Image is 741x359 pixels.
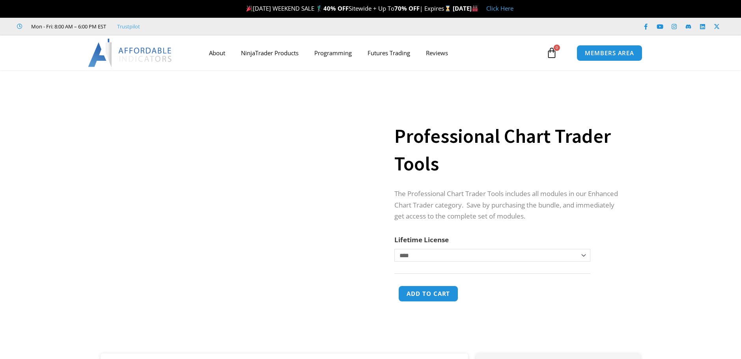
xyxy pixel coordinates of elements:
img: ⌛ [445,6,451,11]
img: 🏭 [472,6,478,11]
a: Reviews [418,44,456,62]
button: Add to cart [398,286,458,302]
a: About [201,44,233,62]
h1: Professional Chart Trader Tools [394,122,625,178]
a: NinjaTrader Products [233,44,306,62]
nav: Menu [201,44,544,62]
a: Futures Trading [360,44,418,62]
img: LogoAI | Affordable Indicators – NinjaTrader [88,39,173,67]
label: Lifetime License [394,235,449,244]
a: Programming [306,44,360,62]
p: The Professional Chart Trader Tools includes all modules in our Enhanced Chart Trader category. S... [394,188,625,223]
strong: 70% OFF [394,4,420,12]
span: MEMBERS AREA [585,50,634,56]
span: 0 [554,45,560,51]
img: 🎉 [246,6,252,11]
a: Click Here [486,4,513,12]
a: Trustpilot [117,22,140,31]
span: Mon - Fri: 8:00 AM – 6:00 PM EST [29,22,106,31]
span: [DATE] WEEKEND SALE 🏌️‍♂️ Sitewide + Up To | Expires [245,4,452,12]
a: MEMBERS AREA [577,45,642,61]
strong: 40% OFF [323,4,349,12]
strong: [DATE] [453,4,478,12]
a: 0 [534,41,569,64]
